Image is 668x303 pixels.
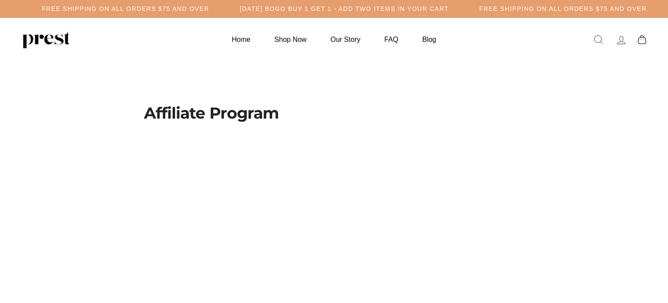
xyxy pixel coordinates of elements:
h5: Free Shipping on all orders $75 and over [42,5,209,13]
a: Shop Now [264,31,318,48]
img: PREST ORGANICS [22,31,70,48]
h5: Free Shipping on all orders $75 and over [479,5,647,13]
a: Home [221,31,261,48]
a: Blog [411,31,447,48]
h1: Affiliate Program [144,105,524,121]
ul: Primary [221,31,447,48]
h5: [DATE] BOGO BUY 1 GET 1 - ADD TWO ITEMS IN YOUR CART [240,5,449,13]
a: FAQ [373,31,409,48]
a: Our Story [320,31,371,48]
